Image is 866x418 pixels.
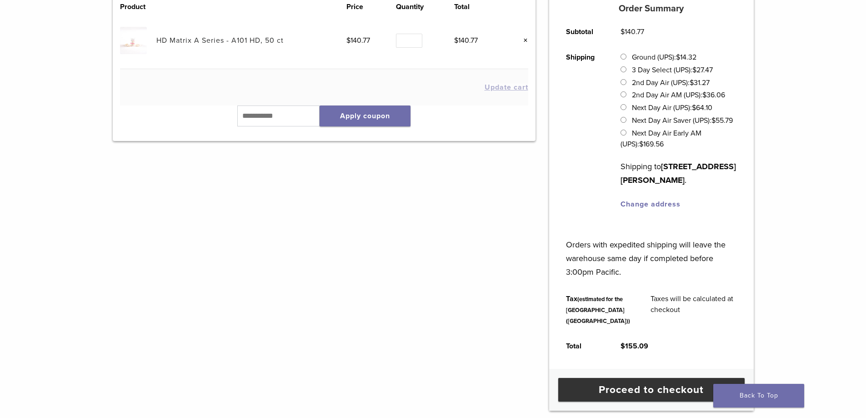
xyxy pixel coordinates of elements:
[621,27,644,36] bdi: 140.77
[156,36,284,45] a: HD Matrix A Series - A101 HD, 50 ct
[485,84,528,91] button: Update cart
[621,161,736,185] strong: [STREET_ADDRESS][PERSON_NAME]
[346,36,370,45] bdi: 140.77
[711,116,733,125] bdi: 55.79
[690,78,694,87] span: $
[639,140,664,149] bdi: 169.56
[549,3,754,14] h5: Order Summary
[632,53,696,62] label: Ground (UPS):
[621,200,681,209] a: Change address
[702,91,725,100] bdi: 36.06
[566,224,736,279] p: Orders with expedited shipping will leave the warehouse same day if completed before 3:00pm Pacific.
[621,160,736,187] p: Shipping to .
[641,286,747,333] td: Taxes will be calculated at checkout
[639,140,643,149] span: $
[566,296,630,325] small: (estimated for the [GEOGRAPHIC_DATA] ([GEOGRAPHIC_DATA]))
[454,36,458,45] span: $
[711,116,716,125] span: $
[702,91,706,100] span: $
[632,116,733,125] label: Next Day Air Saver (UPS):
[692,103,696,112] span: $
[621,27,625,36] span: $
[632,103,712,112] label: Next Day Air (UPS):
[556,286,641,333] th: Tax
[692,65,696,75] span: $
[454,36,478,45] bdi: 140.77
[676,53,680,62] span: $
[556,333,611,359] th: Total
[692,103,712,112] bdi: 64.10
[320,106,410,126] button: Apply coupon
[690,78,710,87] bdi: 31.27
[120,27,147,54] img: HD Matrix A Series - A101 HD, 50 ct
[120,1,156,12] th: Product
[632,65,713,75] label: 3 Day Select (UPS):
[621,129,701,149] label: Next Day Air Early AM (UPS):
[621,342,625,351] span: $
[713,384,804,408] a: Back To Top
[558,378,745,402] a: Proceed to checkout
[346,1,396,12] th: Price
[632,91,725,100] label: 2nd Day Air AM (UPS):
[556,19,611,45] th: Subtotal
[396,1,454,12] th: Quantity
[454,1,504,12] th: Total
[676,53,696,62] bdi: 14.32
[632,78,710,87] label: 2nd Day Air (UPS):
[346,36,350,45] span: $
[692,65,713,75] bdi: 27.47
[621,342,648,351] bdi: 155.09
[556,45,611,217] th: Shipping
[516,35,528,46] a: Remove this item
